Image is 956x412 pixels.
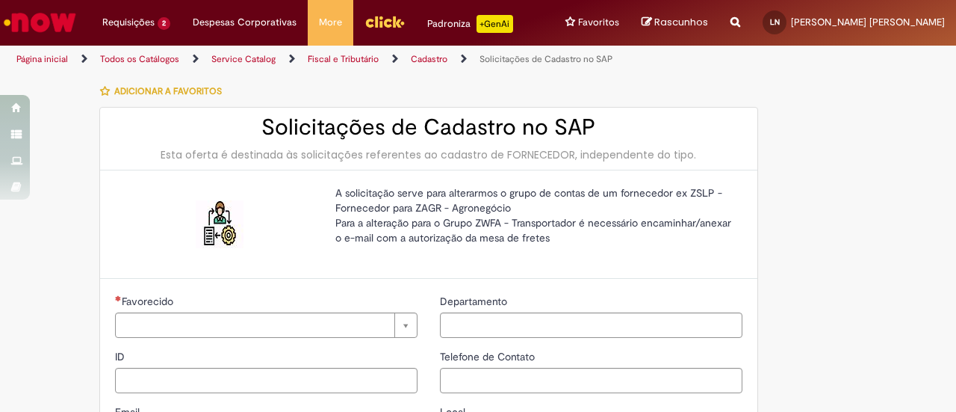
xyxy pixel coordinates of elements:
p: +GenAi [477,15,513,33]
span: LN [770,17,780,27]
span: More [319,15,342,30]
span: Rascunhos [654,15,708,29]
input: ID [115,368,418,393]
img: Solicitações de Cadastro no SAP [196,200,243,248]
a: Solicitações de Cadastro no SAP [479,53,612,65]
span: 2 [158,17,170,30]
a: Página inicial [16,53,68,65]
a: Service Catalog [211,53,276,65]
span: Despesas Corporativas [193,15,297,30]
span: [PERSON_NAME] [PERSON_NAME] [791,16,945,28]
div: Padroniza [427,15,513,33]
a: Rascunhos [642,16,708,30]
span: ID [115,350,128,363]
a: Cadastro [411,53,447,65]
input: Telefone de Contato [440,368,742,393]
h2: Solicitações de Cadastro no SAP [115,115,742,140]
span: Telefone de Contato [440,350,538,363]
span: Favoritos [578,15,619,30]
img: ServiceNow [1,7,78,37]
div: Esta oferta é destinada às solicitações referentes ao cadastro de FORNECEDOR, independente do tipo. [115,147,742,162]
ul: Trilhas de página [11,46,626,73]
span: Necessários - Favorecido [122,295,176,308]
span: Adicionar a Favoritos [114,85,222,97]
input: Departamento [440,313,742,338]
span: Necessários [115,295,122,301]
p: A solicitação serve para alterarmos o grupo de contas de um fornecedor ex ZSLP - Fornecedor para ... [335,185,731,245]
img: click_logo_yellow_360x200.png [364,10,405,33]
a: Fiscal e Tributário [308,53,379,65]
a: Limpar campo Favorecido [115,313,418,338]
button: Adicionar a Favoritos [99,76,230,107]
span: Requisições [102,15,155,30]
span: Departamento [440,295,510,308]
a: Todos os Catálogos [100,53,179,65]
